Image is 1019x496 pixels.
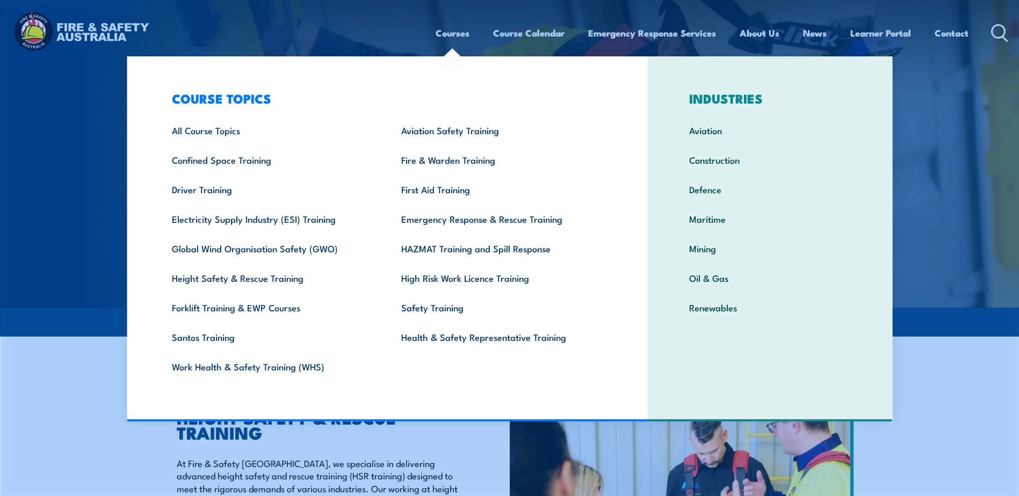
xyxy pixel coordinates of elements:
a: Height Safety & Rescue Training [155,263,385,293]
a: Aviation Safety Training [385,115,614,145]
a: Santos Training [155,322,385,352]
h3: INDUSTRIES [673,91,868,106]
a: Global Wind Organisation Safety (GWO) [155,234,385,263]
a: Fire & Warden Training [385,145,614,174]
a: Contact [935,19,969,47]
a: Learner Portal [850,19,911,47]
a: Oil & Gas [673,263,868,293]
a: Defence [673,174,868,204]
a: Renewables [673,293,868,322]
a: About Us [740,19,779,47]
a: Forklift Training & EWP Courses [155,293,385,322]
a: Emergency Response & Rescue Training [385,204,614,234]
a: Mining [673,234,868,263]
a: Emergency Response Services [588,19,716,47]
a: High Risk Work Licence Training [385,263,614,293]
a: First Aid Training [385,174,614,204]
h2: HEIGHT SAFETY & RESCUE TRAINING [177,410,460,440]
a: News [803,19,827,47]
a: Course Calendar [493,19,565,47]
a: Driver Training [155,174,385,204]
h3: COURSE TOPICS [155,91,614,106]
a: Construction [673,145,868,174]
a: Health & Safety Representative Training [385,322,614,352]
a: Courses [436,19,469,47]
a: HAZMAT Training and Spill Response [385,234,614,263]
a: Electricity Supply Industry (ESI) Training [155,204,385,234]
a: Confined Space Training [155,145,385,174]
a: Safety Training [385,293,614,322]
a: Aviation [673,115,868,145]
a: Maritime [673,204,868,234]
a: All Course Topics [155,115,385,145]
a: Work Health & Safety Training (WHS) [155,352,385,381]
